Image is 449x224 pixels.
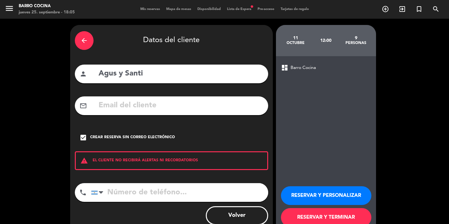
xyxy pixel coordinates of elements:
i: mail_outline [80,102,87,110]
i: search [432,5,440,13]
i: menu [5,4,14,13]
div: 9 [341,36,371,41]
div: personas [341,41,371,46]
input: Nombre del cliente [98,67,263,80]
input: Email del cliente [98,99,263,112]
i: add_circle_outline [382,5,389,13]
div: Datos del cliente [75,30,268,51]
i: warning [76,157,93,164]
div: jueves 25. septiembre - 18:05 [19,9,75,16]
i: turned_in_not [415,5,423,13]
i: person [80,70,87,78]
div: EL CLIENTE NO RECIBIRÁ ALERTAS NI RECORDATORIOS [75,151,268,170]
div: octubre [281,41,311,46]
span: Mapa de mesas [163,7,194,11]
span: Tarjetas de regalo [278,7,312,11]
i: check_box [80,134,87,141]
button: RESERVAR Y PERSONALIZAR [281,186,371,205]
i: arrow_back [80,37,88,44]
i: phone [79,189,87,196]
span: dashboard [281,64,288,71]
i: exit_to_app [398,5,406,13]
span: Barro Cocina [291,64,316,71]
button: menu [5,4,14,15]
div: 11 [281,36,311,41]
span: Disponibilidad [194,7,224,11]
span: Mis reservas [137,7,163,11]
div: Crear reserva sin correo electrónico [90,134,175,141]
div: Argentina: +54 [91,183,106,202]
span: Pre-acceso [254,7,278,11]
div: 12:00 [311,30,341,51]
span: Lista de Espera [224,7,254,11]
span: fiber_manual_record [250,5,254,8]
input: Número de teléfono... [91,183,268,202]
div: Barro Cocina [19,3,75,9]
